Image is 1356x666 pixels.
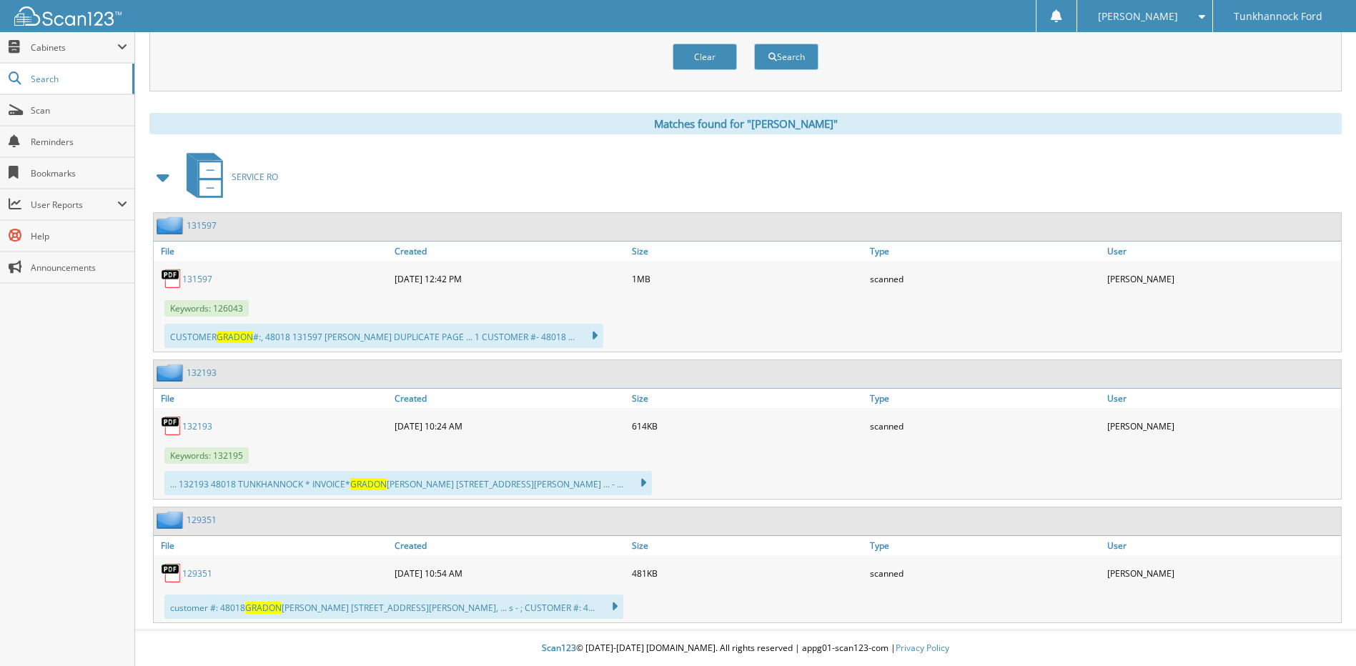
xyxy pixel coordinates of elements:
div: 481KB [628,559,866,587]
a: SERVICE RO [178,149,278,205]
img: folder2.png [157,217,187,234]
a: Size [628,389,866,408]
a: File [154,536,391,555]
span: User Reports [31,199,117,211]
a: Type [866,389,1104,408]
a: Privacy Policy [896,642,949,654]
div: 1MB [628,264,866,293]
div: scanned [866,412,1104,440]
div: CUSTOMER #:, 48018 131597 [PERSON_NAME] DUPLICATE PAGE ... 1 CUSTOMER #- 48018 ... [164,324,603,348]
span: Help [31,230,127,242]
img: scan123-logo-white.svg [14,6,122,26]
div: © [DATE]-[DATE] [DOMAIN_NAME]. All rights reserved | appg01-scan123-com | [135,631,1356,666]
span: Announcements [31,262,127,274]
a: 129351 [182,567,212,580]
a: Created [391,389,628,408]
span: Scan123 [542,642,576,654]
div: [DATE] 10:54 AM [391,559,628,587]
div: scanned [866,264,1104,293]
span: Scan [31,104,127,116]
a: User [1104,389,1341,408]
a: 129351 [187,514,217,526]
span: Cabinets [31,41,117,54]
div: ... 132193 48018 TUNKHANNOCK * INVOICE* [PERSON_NAME] [STREET_ADDRESS][PERSON_NAME] ... - ... [164,471,652,495]
a: 132193 [182,420,212,432]
a: 132193 [187,367,217,379]
a: File [154,242,391,261]
img: PDF.png [161,415,182,437]
a: Created [391,536,628,555]
a: File [154,389,391,408]
button: Clear [673,44,737,70]
img: folder2.png [157,511,187,529]
button: Search [754,44,818,70]
span: GRADON [245,602,282,614]
a: Type [866,242,1104,261]
a: Size [628,536,866,555]
img: folder2.png [157,364,187,382]
div: scanned [866,559,1104,587]
a: 131597 [187,219,217,232]
div: [DATE] 12:42 PM [391,264,628,293]
span: SERVICE RO [232,171,278,183]
div: [DATE] 10:24 AM [391,412,628,440]
a: Type [866,536,1104,555]
a: Created [391,242,628,261]
div: Matches found for "[PERSON_NAME]" [149,113,1342,134]
div: [PERSON_NAME] [1104,412,1341,440]
div: 614KB [628,412,866,440]
span: GRADON [217,331,253,343]
div: customer #: 48018 [PERSON_NAME] [STREET_ADDRESS][PERSON_NAME], ... s - ; CUSTOMER #: 4... [164,595,623,619]
iframe: Chat Widget [1285,597,1356,666]
span: Bookmarks [31,167,127,179]
span: Search [31,73,125,85]
span: Tunkhannock Ford [1234,12,1322,21]
div: [PERSON_NAME] [1104,264,1341,293]
a: User [1104,242,1341,261]
img: PDF.png [161,268,182,289]
a: User [1104,536,1341,555]
span: GRADON [350,478,387,490]
a: 131597 [182,273,212,285]
span: [PERSON_NAME] [1098,12,1178,21]
div: [PERSON_NAME] [1104,559,1341,587]
span: Keywords: 132195 [164,447,249,464]
span: Reminders [31,136,127,148]
img: PDF.png [161,562,182,584]
a: Size [628,242,866,261]
span: Keywords: 126043 [164,300,249,317]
